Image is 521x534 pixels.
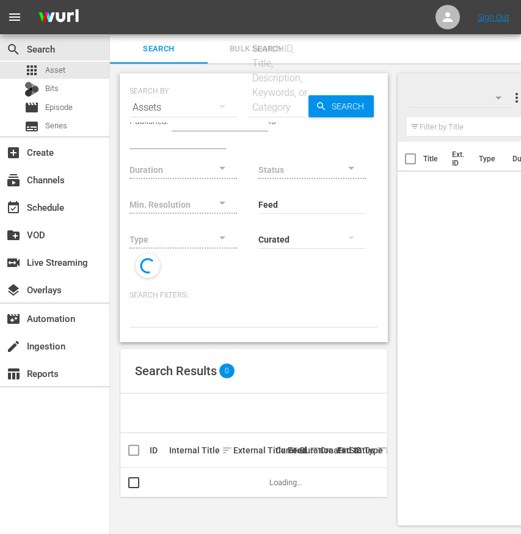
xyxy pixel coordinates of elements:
span: Live Streaming [6,255,21,270]
span: Channels [6,173,21,188]
div: Assets [129,90,237,125]
th: Type [472,142,505,176]
span: Automation [6,312,21,326]
div: Search ID, Title, Description, Keywords, or Category [249,42,308,115]
div: Internal Title [169,443,230,458]
span: VOD [6,228,21,243]
span: Ingestion [6,339,21,354]
span: Overlays [6,283,21,298]
div: Curated [275,445,284,455]
a: Sign Out [478,12,509,22]
div: ID [150,445,166,455]
div: Ext. ID [337,445,346,455]
div: Feed [288,443,296,458]
span: Series [45,120,67,132]
th: Title [423,142,445,176]
span: Bulk Search [215,42,298,56]
span: Series [24,119,39,134]
span: Episode [24,100,39,115]
span: Create [6,145,21,160]
div: Created [320,443,333,458]
span: Schedule [6,200,21,215]
span: sort [222,445,233,456]
span: Search [117,42,200,56]
span: Asset [24,63,39,78]
span: 0 [219,364,235,378]
span: Loading... [269,478,302,487]
span: Episode [45,101,73,114]
div: Type [364,443,370,458]
span: Search [6,42,21,57]
p: Search Filters: [129,290,378,301]
span: Asset [45,64,65,76]
span: Search Results [135,364,217,378]
div: Bits [24,82,39,97]
button: Search [308,95,374,117]
div: Duration [300,443,316,458]
div: Status [349,443,360,458]
span: menu [7,10,22,24]
span: Search [327,95,374,117]
th: Ext. ID [445,142,472,176]
span: Reports [6,367,21,381]
span: Bits [45,82,59,95]
img: ans4CAIJ8jUAAAAAAAAAAAAAAAAAAAAAAAAgQb4GAAAAAAAAAAAAAAAAAAAAAAAAJMjXAAAAAAAAAAAAAAAAAAAAAAAAgAT5G... [29,3,88,32]
div: External Title [233,443,272,458]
